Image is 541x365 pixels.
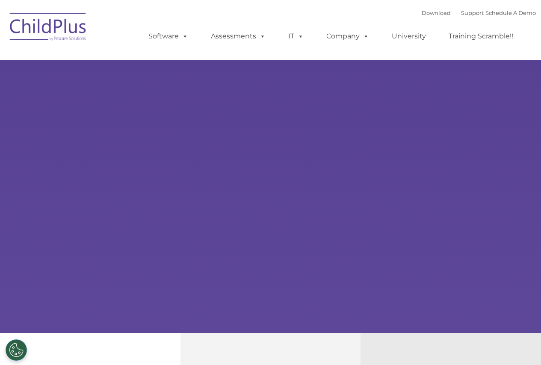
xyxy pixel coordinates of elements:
a: Training Scramble!! [440,28,522,45]
a: University [383,28,435,45]
a: Download [422,9,451,16]
img: ChildPlus by Procare Solutions [6,7,91,50]
a: Schedule A Demo [485,9,536,16]
button: Cookies Settings [6,339,27,361]
a: Support [461,9,484,16]
a: Assessments [202,28,274,45]
a: Company [318,28,378,45]
a: Software [140,28,197,45]
font: | [422,9,536,16]
a: IT [280,28,312,45]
